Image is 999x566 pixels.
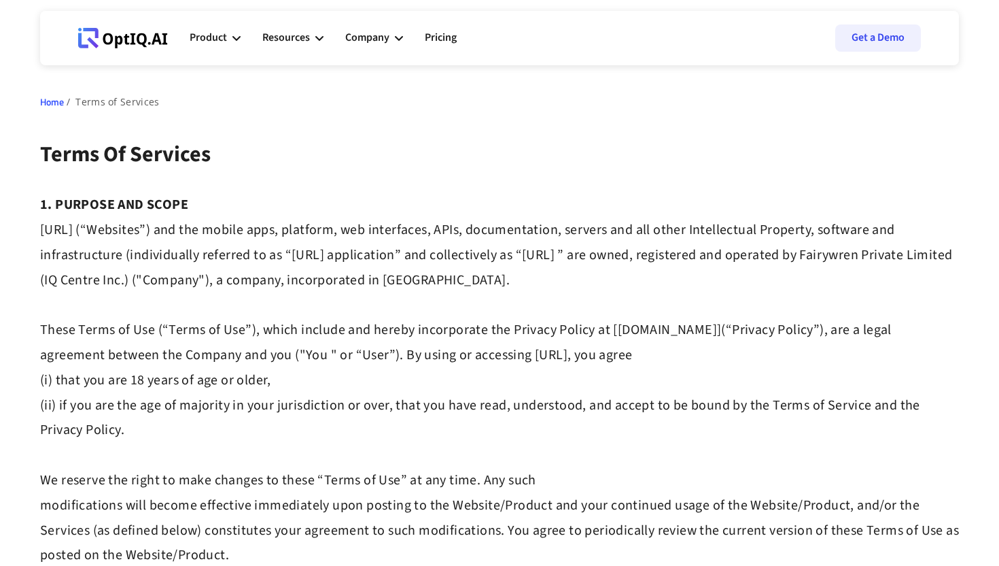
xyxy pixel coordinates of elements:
a: Pricing [425,18,457,59]
div: Terms of Services [73,95,162,109]
div: Company [345,29,389,47]
strong: [URL] (“Websites”) and the mobile apps, platform, web interfaces, APIs, documentation, servers an... [40,220,959,565]
a: Webflow Homepage [78,18,168,59]
div: Company [345,18,403,59]
a: Get a Demo [835,24,921,52]
div: Resources [262,18,323,59]
div: Product [190,29,227,47]
div: Resources [262,29,310,47]
div: / [64,95,73,109]
a: Home [40,95,64,109]
strong: 1. PURPOSE AND SCOPE [40,195,188,214]
div: Terms of Services [40,141,211,167]
div: Product [190,18,241,59]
